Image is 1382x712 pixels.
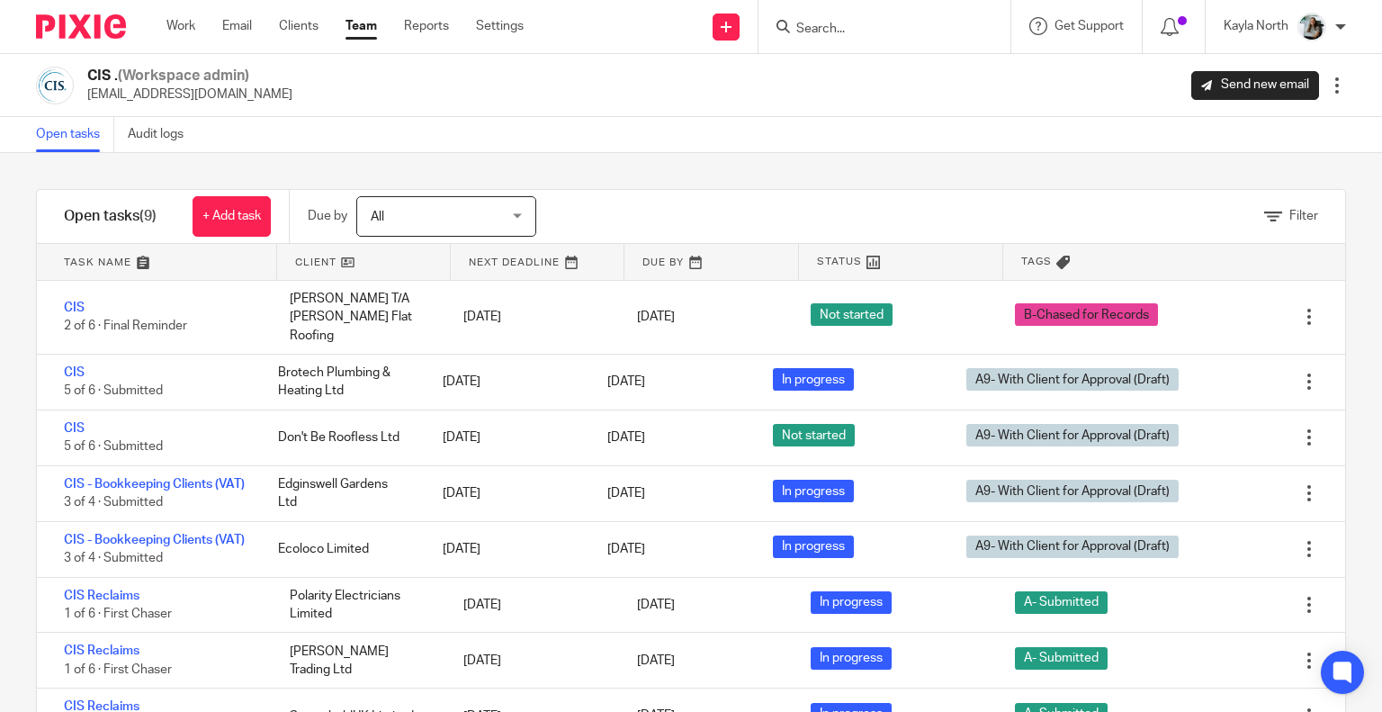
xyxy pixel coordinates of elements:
span: A- Submitted [1015,591,1108,614]
div: [DATE] [425,419,589,455]
span: 5 of 6 · Submitted [64,440,163,453]
span: A9- With Client for Approval (Draft) [966,424,1179,446]
span: A- Submitted [1015,647,1108,670]
a: CIS - Bookkeeping Clients (VAT) [64,478,245,491]
span: (Workspace admin) [118,68,249,83]
span: In progress [773,536,854,558]
span: In progress [811,591,892,614]
a: Work [166,17,195,35]
span: [DATE] [637,599,675,611]
p: [EMAIL_ADDRESS][DOMAIN_NAME] [87,86,292,104]
img: Pixie [36,14,126,39]
a: Reports [404,17,449,35]
span: 1 of 6 · First Chaser [64,663,172,676]
div: [DATE] [425,475,589,511]
div: [PERSON_NAME] Trading Ltd [272,634,445,689]
a: Team [345,17,377,35]
span: 2 of 6 · Final Reminder [64,320,187,333]
a: CIS Reclaims [64,590,139,602]
div: Edginswell Gardens Ltd [260,466,425,521]
a: Audit logs [128,117,197,152]
a: CIS - Bookkeeping Clients (VAT) [64,534,245,546]
span: In progress [773,368,854,391]
span: All [371,211,384,223]
span: Filter [1289,210,1318,222]
span: Tags [1021,254,1052,269]
span: 1 of 6 · First Chaser [64,608,172,620]
div: Brotech Plumbing & Heating Ltd [260,355,425,410]
span: A9- With Client for Approval (Draft) [966,536,1179,558]
span: [DATE] [637,654,675,667]
div: [DATE] [445,643,619,679]
a: CIS Reclaims [64,644,139,657]
a: CIS [64,366,85,379]
span: In progress [811,647,892,670]
span: [DATE] [607,487,645,500]
img: Profile%20Photo.png [1297,13,1326,41]
a: Settings [476,17,524,35]
div: [PERSON_NAME] T/A [PERSON_NAME] Flat Roofing [272,281,445,354]
span: A9- With Client for Approval (Draft) [966,480,1179,502]
h1: Open tasks [64,207,157,226]
span: In progress [773,480,854,502]
a: Email [222,17,252,35]
span: Status [817,254,862,269]
span: A9- With Client for Approval (Draft) [966,368,1179,391]
span: [DATE] [607,543,645,555]
div: [DATE] [445,299,619,335]
span: [DATE] [637,311,675,323]
a: + Add task [193,196,271,237]
span: 3 of 4 · Submitted [64,496,163,509]
div: [DATE] [425,364,589,400]
input: Search [794,22,956,38]
span: Get Support [1054,20,1124,32]
span: Not started [811,303,893,326]
div: [DATE] [425,531,589,567]
a: CIS [64,302,85,314]
span: B-Chased for Records [1015,303,1158,326]
div: Don't Be Roofless Ltd [260,419,425,455]
a: Send new email [1191,71,1319,100]
span: [DATE] [607,431,645,444]
div: [DATE] [445,587,619,623]
span: Not started [773,424,855,446]
a: Open tasks [36,117,114,152]
h2: CIS . [87,67,292,86]
span: [DATE] [607,375,645,388]
span: 3 of 4 · Submitted [64,552,163,564]
div: Ecoloco Limited [260,531,425,567]
a: Clients [279,17,319,35]
img: 1000002132.jpg [36,67,74,104]
p: Due by [308,207,347,225]
a: CIS [64,422,85,435]
span: (9) [139,209,157,223]
p: Kayla North [1224,17,1288,35]
span: 5 of 6 · Submitted [64,385,163,398]
div: Polarity Electricians Limited [272,578,445,633]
